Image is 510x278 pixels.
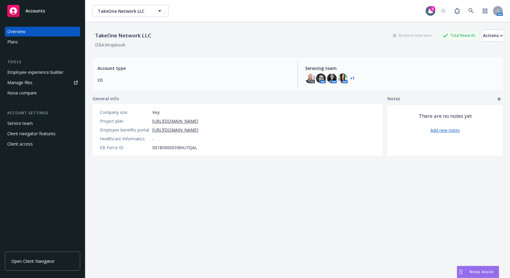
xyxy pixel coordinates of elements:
a: Plans [5,37,80,47]
button: TakeOne Network LLC [93,5,168,17]
a: +1 [350,77,355,80]
span: - [152,136,154,142]
div: Plans [7,37,18,47]
span: Key [152,109,160,115]
span: Nova Assist [470,269,494,274]
a: Client access [5,139,80,149]
img: photo [316,74,326,83]
a: Service team [5,118,80,128]
div: Nova compare [7,88,37,98]
button: Nova Assist [457,266,499,278]
a: Add new notes [430,127,460,133]
a: Start snowing [437,5,449,17]
div: Employee benefits portal [100,127,150,133]
a: [URL][DOMAIN_NAME] [152,118,198,124]
div: Account settings [5,110,80,116]
a: Nova compare [5,88,80,98]
span: Notes [387,95,400,103]
div: Company size [100,109,150,115]
div: Drag to move [457,266,465,278]
span: 0018X00003IBnU7QAL [152,144,197,151]
div: Actions [483,30,503,41]
div: Tools [5,59,80,65]
div: Manage files [7,78,32,88]
div: Overview [7,27,25,36]
a: Switch app [479,5,491,17]
img: photo [327,74,337,83]
img: photo [338,74,348,83]
div: Project plan [100,118,150,124]
span: Open Client Navigator [11,258,55,264]
div: TakeOne Network LLC [93,32,154,39]
div: Total Rewards [440,32,478,39]
div: Service team [7,118,33,128]
span: Servicing team [305,65,498,71]
span: EB [97,77,290,83]
a: Search [465,5,477,17]
span: Accounts [25,9,45,13]
span: There are no notes yet [419,112,472,120]
div: EB Force ID [100,144,150,151]
a: [URL][DOMAIN_NAME] [152,127,198,133]
div: Healthcare Informatics [100,136,150,142]
div: Business Insurance [390,32,435,39]
div: Employee experience builder [7,67,63,77]
button: Actions [483,29,503,42]
a: Accounts [5,2,80,19]
a: Overview [5,27,80,36]
a: Employee experience builder [5,67,80,77]
span: TakeOne Network LLC [98,8,150,14]
img: photo [305,74,315,83]
a: Manage files [5,78,80,88]
div: Client navigator features [7,129,56,139]
div: DBA: Wrapbook [95,42,125,48]
span: Account type [97,65,290,71]
a: Client navigator features [5,129,80,139]
span: General info [93,95,119,102]
div: 4 [430,6,435,12]
a: add [495,95,503,103]
a: Report a Bug [451,5,463,17]
div: Client access [7,139,33,149]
